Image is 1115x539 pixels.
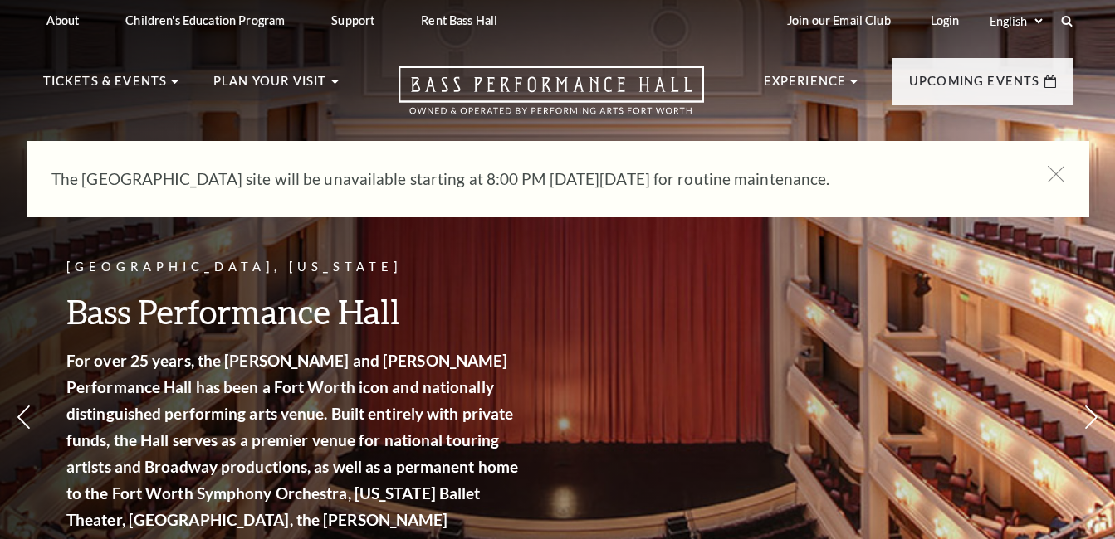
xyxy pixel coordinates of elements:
[421,13,497,27] p: Rent Bass Hall
[46,13,80,27] p: About
[764,71,847,101] p: Experience
[125,13,285,27] p: Children's Education Program
[986,13,1045,29] select: Select:
[213,71,327,101] p: Plan Your Visit
[43,71,168,101] p: Tickets & Events
[331,13,374,27] p: Support
[909,71,1040,101] p: Upcoming Events
[66,290,523,333] h3: Bass Performance Hall
[66,257,523,278] p: [GEOGRAPHIC_DATA], [US_STATE]
[51,166,1015,192] p: The [GEOGRAPHIC_DATA] site will be unavailable starting at 8:00 PM [DATE][DATE] for routine maint...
